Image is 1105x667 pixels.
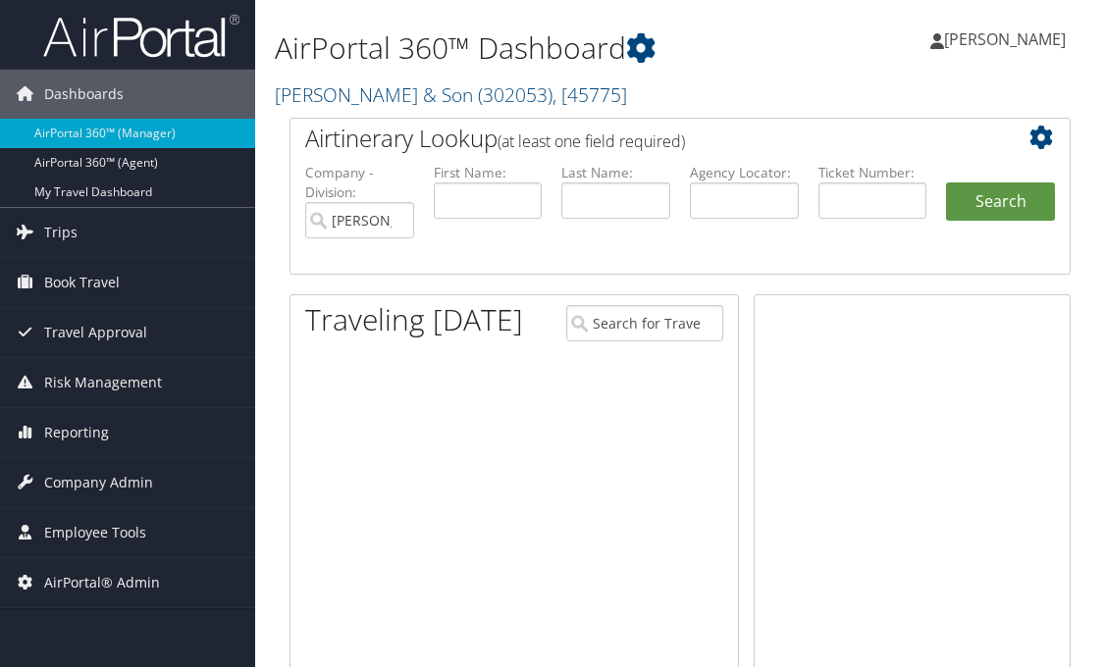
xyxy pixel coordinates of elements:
[44,558,160,607] span: AirPortal® Admin
[44,508,146,557] span: Employee Tools
[566,305,723,341] input: Search for Traveler
[305,122,990,155] h2: Airtinerary Lookup
[498,130,685,152] span: (at least one field required)
[818,163,927,182] label: Ticket Number:
[44,308,147,357] span: Travel Approval
[478,81,552,108] span: ( 302053 )
[930,10,1085,69] a: [PERSON_NAME]
[561,163,670,182] label: Last Name:
[305,163,414,203] label: Company - Division:
[44,358,162,407] span: Risk Management
[552,81,627,108] span: , [ 45775 ]
[944,28,1066,50] span: [PERSON_NAME]
[275,81,627,108] a: [PERSON_NAME] & Son
[44,408,109,457] span: Reporting
[43,13,239,59] img: airportal-logo.png
[44,70,124,119] span: Dashboards
[305,299,523,340] h1: Traveling [DATE]
[946,182,1055,222] button: Search
[44,458,153,507] span: Company Admin
[690,163,799,182] label: Agency Locator:
[44,208,78,257] span: Trips
[275,27,816,69] h1: AirPortal 360™ Dashboard
[44,258,120,307] span: Book Travel
[434,163,543,182] label: First Name:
